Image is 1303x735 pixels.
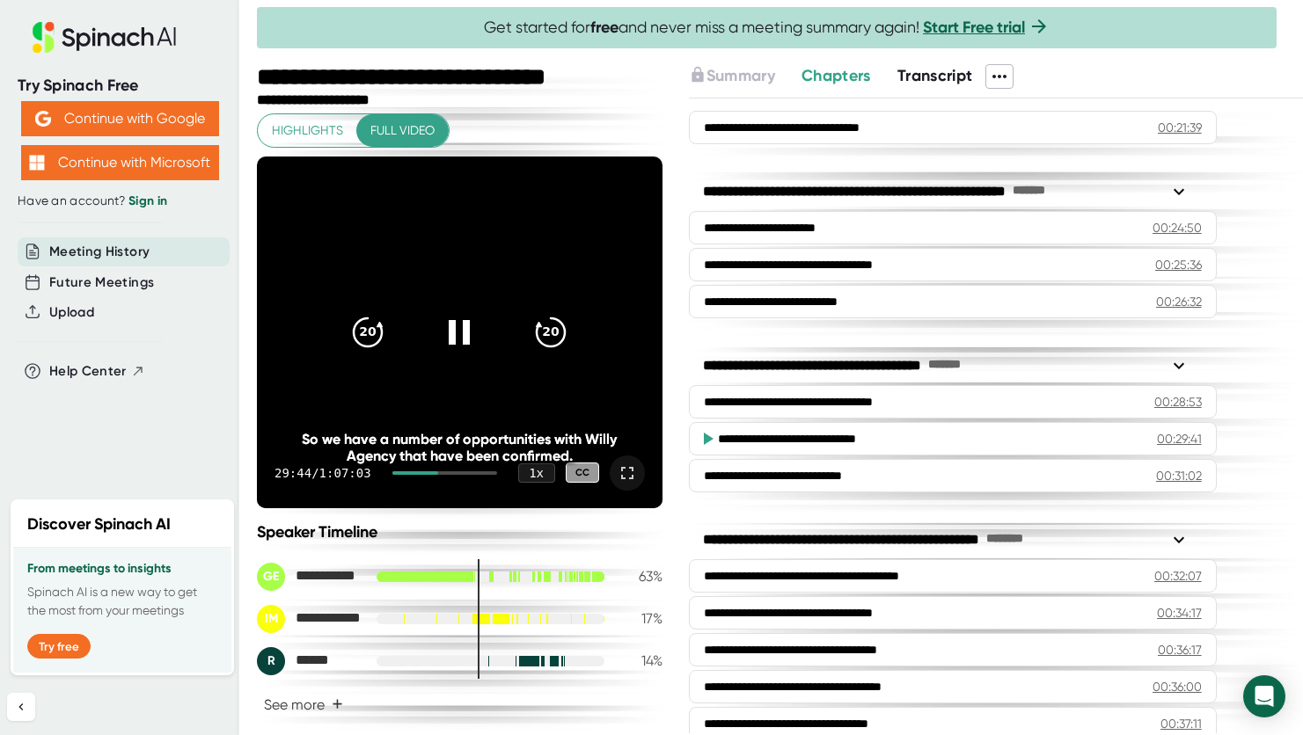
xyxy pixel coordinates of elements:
[49,302,94,323] button: Upload
[1160,715,1202,732] div: 00:37:11
[49,361,145,382] button: Help Center
[1158,641,1202,659] div: 00:36:17
[689,64,775,88] button: Summary
[257,522,662,542] div: Speaker Timeline
[18,193,222,209] div: Have an account?
[590,18,619,37] b: free
[1157,604,1202,622] div: 00:34:17
[356,114,449,147] button: Full video
[1243,675,1285,717] div: Open Intercom Messenger
[1155,256,1202,273] div: 00:25:36
[332,697,343,711] span: +
[619,568,662,585] div: 63 %
[297,431,621,464] div: So we have a number of opportunities with Willy Agency that have been confirmed.
[1157,430,1202,448] div: 00:29:41
[619,652,662,669] div: 14 %
[897,66,973,85] span: Transcript
[272,120,343,142] span: Highlights
[49,242,150,262] button: Meeting History
[275,466,371,480] div: 29:44 / 1:07:03
[518,463,555,483] div: 1 x
[18,76,222,96] div: Try Spinach Free
[49,361,127,382] span: Help Center
[257,689,350,720] button: See more+
[1156,293,1202,310] div: 00:26:32
[897,64,973,88] button: Transcript
[802,66,871,85] span: Chapters
[1154,393,1202,411] div: 00:28:53
[1153,678,1202,695] div: 00:36:00
[27,562,217,576] h3: From meetings to insights
[1154,567,1202,585] div: 00:32:07
[21,101,219,136] button: Continue with Google
[27,513,171,536] h2: Discover Spinach AI
[128,193,167,208] a: Sign in
[370,120,435,142] span: Full video
[706,66,775,85] span: Summary
[258,114,357,147] button: Highlights
[35,111,51,127] img: Aehbyd4JwY73AAAAAElFTkSuQmCC
[1153,219,1202,237] div: 00:24:50
[49,273,154,293] button: Future Meetings
[566,462,599,483] div: CC
[257,605,362,633] div: Ioney Moodie
[257,647,285,675] div: R
[1158,119,1202,136] div: 00:21:39
[257,647,362,675] div: Roxane
[802,64,871,88] button: Chapters
[484,18,1050,38] span: Get started for and never miss a meeting summary again!
[27,634,91,659] button: Try free
[257,563,362,591] div: GŪD Essence
[21,145,219,180] button: Continue with Microsoft
[1156,467,1202,484] div: 00:31:02
[689,64,802,89] div: Upgrade to access
[257,605,285,633] div: IM
[923,18,1025,37] a: Start Free trial
[257,563,285,591] div: GE
[619,610,662,627] div: 17 %
[27,583,217,620] p: Spinach AI is a new way to get the most from your meetings
[7,693,35,721] button: Collapse sidebar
